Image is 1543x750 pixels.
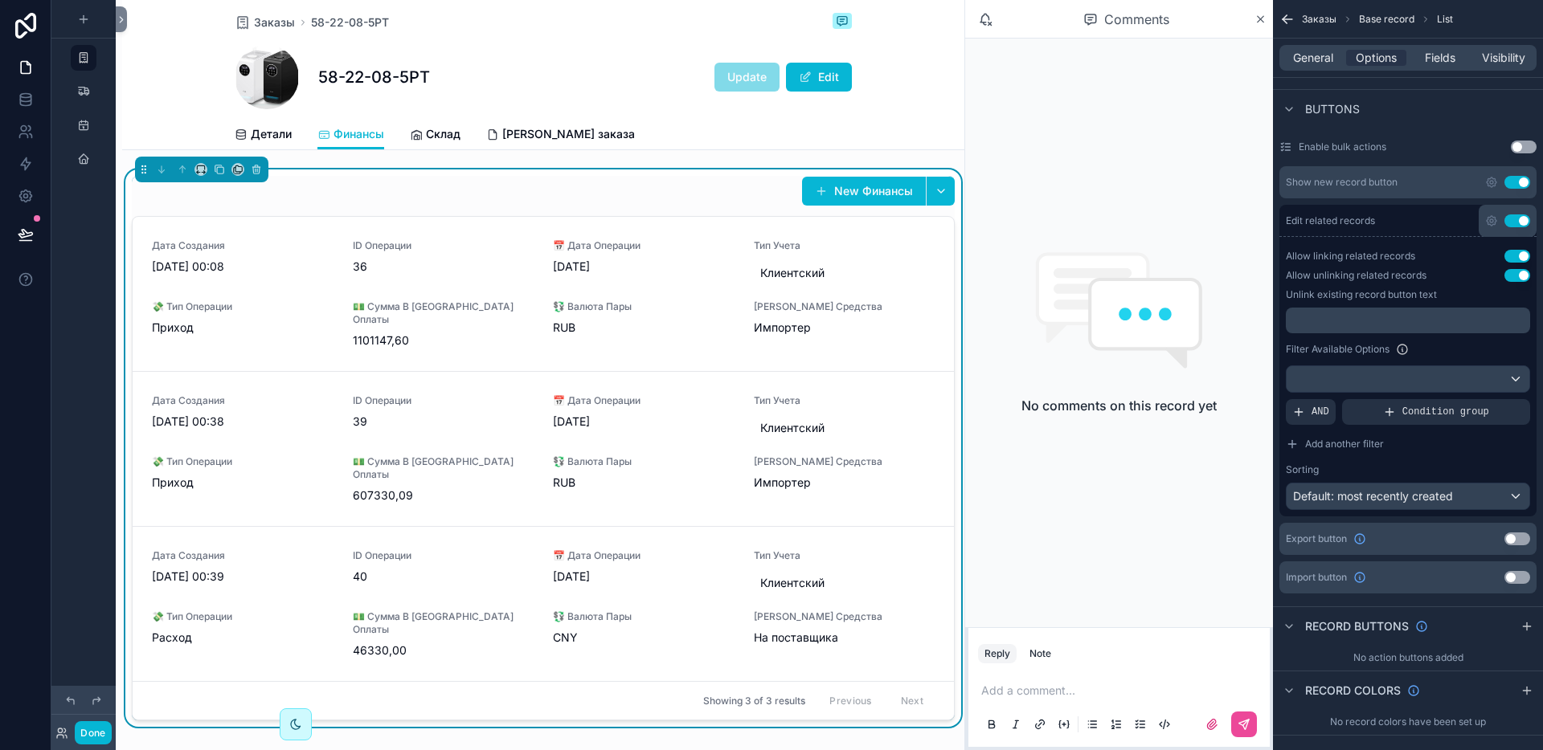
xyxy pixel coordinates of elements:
span: 💵 Сумма В [GEOGRAPHIC_DATA] Оплаты [353,300,534,326]
span: Base record [1359,13,1414,26]
div: Note [1029,647,1051,660]
label: Allow unlinking related records [1286,269,1426,282]
a: Финансы [317,120,384,150]
div: Show new record button [1286,176,1398,189]
span: Клиентский [760,575,929,591]
span: На поставщика [754,630,935,646]
span: Финансы [334,126,384,142]
span: [DATE] 00:39 [152,569,334,585]
span: 40 [353,569,534,585]
span: Дата Создания [152,239,334,252]
span: 46330,00 [353,642,534,658]
span: 607330,09 [353,487,534,503]
span: [DATE] 00:38 [152,414,334,430]
span: Add another filter [1305,438,1384,450]
button: New Финансы [802,177,926,206]
span: Приход [152,475,334,491]
a: Дата Создания[DATE] 00:08ID Операции36📅 Дата Операции[DATE]Тип УчетаКлиентский💸 Тип ОперацииПрихо... [133,217,954,371]
label: Edit related records [1286,214,1375,227]
label: Allow linking related records [1286,250,1415,263]
span: RUB [553,320,735,336]
a: Дата Создания[DATE] 00:38ID Операции39📅 Дата Операции[DATE]Тип УчетаКлиентский💸 Тип ОперацииПрихо... [133,371,954,526]
span: Расход [152,630,334,646]
span: 📅 Дата Операции [553,549,735,562]
div: No action buttons added [1273,645,1543,671]
a: Заказы [235,14,295,31]
span: RUB [553,475,735,491]
span: List [1437,13,1453,26]
button: Default: most recently created [1286,483,1530,510]
span: 39 [353,414,534,430]
span: Тип Учета [754,549,935,562]
label: Sorting [1286,463,1319,476]
span: Приход [152,320,334,336]
label: Enable bulk actions [1299,141,1386,153]
span: 36 [353,259,534,275]
button: Reply [978,644,1017,663]
span: 💱 Валюта Пары [553,610,735,623]
span: ID Операции [353,394,534,407]
span: Заказы [254,14,295,31]
span: [PERSON_NAME] Средства [754,610,935,623]
span: 💱 Валюта Пары [553,455,735,468]
button: Done [75,721,111,744]
a: Дата Создания[DATE] 00:39ID Операции40📅 Дата Операции[DATE]Тип УчетаКлиентский💸 Тип ОперацииРасхо... [133,526,954,681]
label: Unlink existing record button text [1286,288,1437,301]
span: 📅 Дата Операции [553,239,735,252]
label: Filter Available Options [1286,343,1390,356]
h1: 58-22-08-5РТ [318,66,430,88]
a: 58-22-08-5РТ [311,14,389,31]
span: Comments [1104,10,1169,29]
span: Condition group [1402,406,1489,418]
span: [PERSON_NAME] заказа [502,126,635,142]
span: 📅 Дата Операции [553,394,735,407]
span: Тип Учета [754,394,935,407]
span: Visibility [1482,50,1525,66]
span: Заказы [1302,13,1336,26]
a: Склад [410,120,460,152]
span: [PERSON_NAME] Средства [754,300,935,313]
span: ID Операции [353,549,534,562]
h2: No comments on this record yet [1021,396,1217,415]
div: No record colors have been set up [1273,709,1543,735]
span: Дата Создания [152,394,334,407]
span: Record buttons [1305,618,1409,634]
span: Import button [1286,571,1347,584]
span: Buttons [1305,101,1360,117]
span: Клиентский [760,420,929,436]
span: [DATE] [553,414,735,430]
button: Note [1023,644,1058,663]
span: Default: most recently created [1293,489,1453,503]
span: Record colors [1305,683,1401,699]
span: Export button [1286,532,1347,545]
span: 💸 Тип Операции [152,300,334,313]
span: Showing 3 of 3 results [703,695,805,707]
span: AND [1312,406,1329,418]
span: CNY [553,630,735,646]
button: Edit [786,63,852,92]
span: Options [1356,50,1397,66]
button: Add another filter [1286,431,1530,457]
span: [DATE] [553,569,735,585]
span: Fields [1425,50,1455,66]
span: 💸 Тип Операции [152,455,334,468]
a: [PERSON_NAME] заказа [486,120,635,152]
span: Склад [426,126,460,142]
span: Детали [251,126,292,142]
span: General [1293,50,1333,66]
span: ID Операции [353,239,534,252]
span: 💸 Тип Операции [152,610,334,623]
span: Импортер [754,475,935,491]
span: 💵 Сумма В [GEOGRAPHIC_DATA] Оплаты [353,455,534,481]
span: 💱 Валюта Пары [553,300,735,313]
span: Тип Учета [754,239,935,252]
span: Клиентский [760,265,929,281]
span: Импортер [754,320,935,336]
span: [PERSON_NAME] Средства [754,455,935,468]
div: scrollable content [1286,308,1530,333]
span: Дата Создания [152,549,334,562]
span: [DATE] 00:08 [152,259,334,275]
a: Детали [235,120,292,152]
